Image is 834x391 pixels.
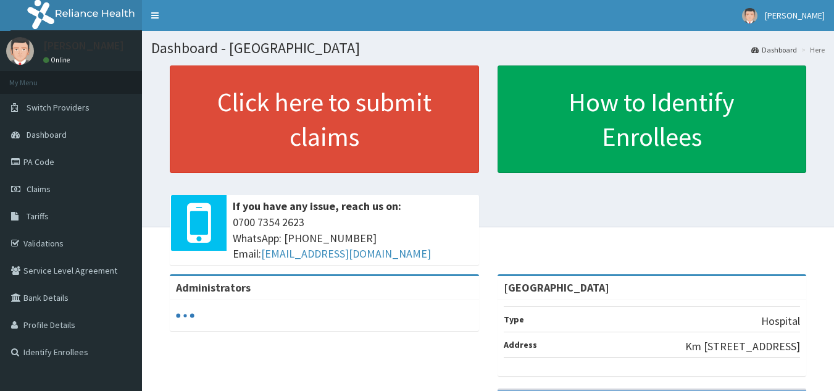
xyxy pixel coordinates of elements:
[685,338,800,355] p: Km [STREET_ADDRESS]
[27,183,51,195] span: Claims
[751,44,797,55] a: Dashboard
[504,280,609,295] strong: [GEOGRAPHIC_DATA]
[765,10,825,21] span: [PERSON_NAME]
[27,129,67,140] span: Dashboard
[151,40,825,56] h1: Dashboard - [GEOGRAPHIC_DATA]
[498,65,807,173] a: How to Identify Enrollees
[233,214,473,262] span: 0700 7354 2623 WhatsApp: [PHONE_NUMBER] Email:
[761,313,800,329] p: Hospital
[43,56,73,64] a: Online
[798,44,825,55] li: Here
[504,314,524,325] b: Type
[261,246,431,261] a: [EMAIL_ADDRESS][DOMAIN_NAME]
[170,65,479,173] a: Click here to submit claims
[27,102,90,113] span: Switch Providers
[43,40,124,51] p: [PERSON_NAME]
[176,280,251,295] b: Administrators
[742,8,757,23] img: User Image
[504,339,537,350] b: Address
[176,306,194,325] svg: audio-loading
[233,199,401,213] b: If you have any issue, reach us on:
[6,37,34,65] img: User Image
[27,211,49,222] span: Tariffs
